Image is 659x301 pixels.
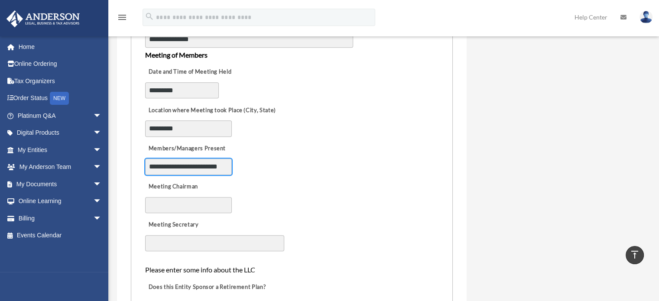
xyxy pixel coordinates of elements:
label: Does this Entity Sponsor a Retirement Plan? [145,281,268,293]
div: NEW [50,92,69,105]
span: arrow_drop_down [93,210,110,227]
span: arrow_drop_down [93,107,110,125]
a: My Entitiesarrow_drop_down [6,141,115,159]
span: arrow_drop_down [93,193,110,210]
a: Platinum Q&Aarrow_drop_down [6,107,115,124]
img: Anderson Advisors Platinum Portal [4,10,82,27]
label: Members/Managers Present [145,142,228,155]
span: arrow_drop_down [93,124,110,142]
span: arrow_drop_down [93,175,110,193]
label: Meeting Chairman [145,181,227,193]
a: Online Ordering [6,55,115,73]
a: Home [6,38,115,55]
i: search [145,12,154,21]
label: Meeting Secretary [145,219,227,231]
a: vertical_align_top [626,246,644,264]
a: Billingarrow_drop_down [6,210,115,227]
i: vertical_align_top [630,249,640,260]
a: Order StatusNEW [6,90,115,107]
a: Events Calendar [6,227,115,244]
b: Meeting of Members [145,51,208,59]
span: arrow_drop_down [93,141,110,159]
a: My Anderson Teamarrow_drop_down [6,159,115,176]
span: arrow_drop_down [93,159,110,176]
a: My Documentsarrow_drop_down [6,175,115,193]
a: Tax Organizers [6,72,115,90]
a: Digital Productsarrow_drop_down [6,124,115,142]
label: Location where Meeting took Place (City, State) [145,104,278,117]
a: menu [117,15,127,23]
i: menu [117,12,127,23]
a: Online Learningarrow_drop_down [6,193,115,210]
div: Please enter some info about the LLC [145,253,438,275]
label: Date and Time of Meeting Held [145,66,234,78]
img: User Pic [640,11,653,23]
